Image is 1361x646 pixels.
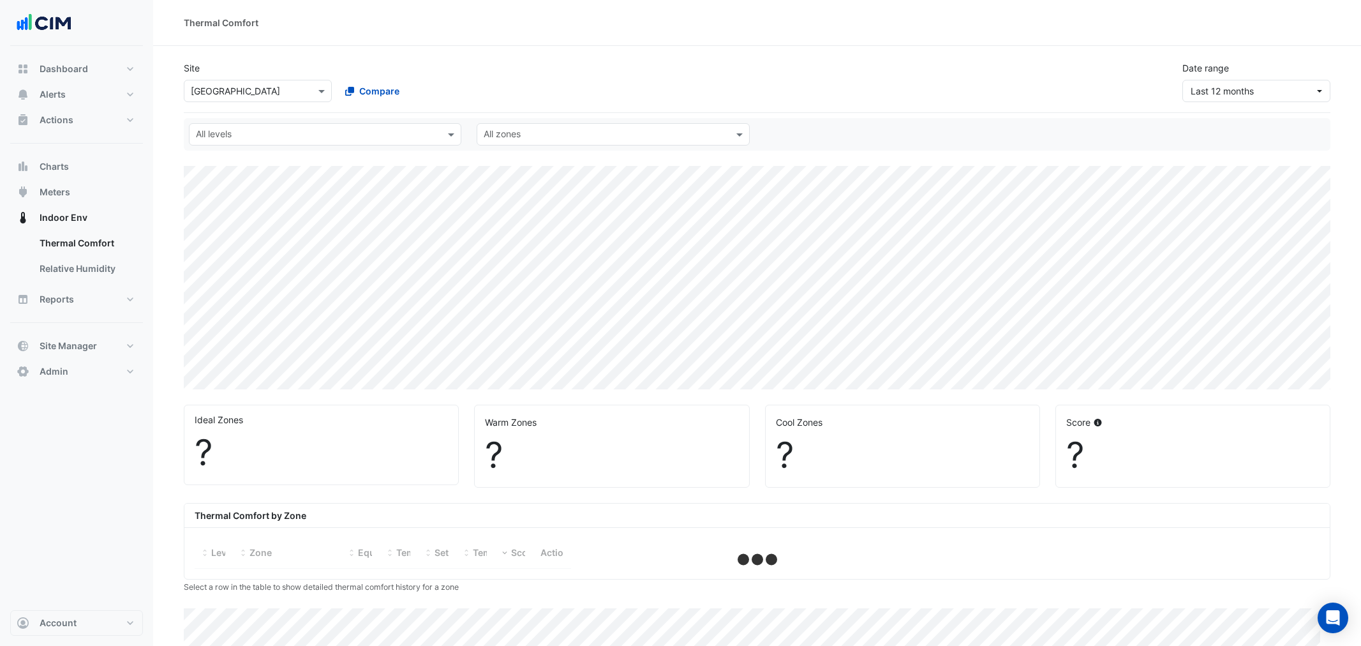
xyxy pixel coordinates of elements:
[29,256,143,282] a: Relative Humidity
[184,61,200,75] label: Site
[17,88,29,101] app-icon: Alerts
[40,114,73,126] span: Actions
[10,179,143,205] button: Meters
[358,547,406,558] span: Equipment
[249,547,272,558] span: Zone
[10,287,143,312] button: Reports
[10,610,143,636] button: Account
[1182,80,1330,102] button: Last 12 months
[485,434,738,477] div: ?
[17,211,29,224] app-icon: Indoor Env
[195,432,448,474] div: ?
[40,365,68,378] span: Admin
[17,160,29,173] app-icon: Charts
[40,160,69,173] span: Charts
[1066,434,1320,477] div: ?
[29,230,143,256] a: Thermal Comfort
[1318,603,1348,633] div: Open Intercom Messenger
[337,80,408,102] button: Compare
[195,413,448,426] div: Ideal Zones
[40,88,66,101] span: Alerts
[184,16,258,29] div: Thermal Comfort
[473,547,548,558] span: Temp vs Setpoint
[10,333,143,359] button: Site Manager
[396,547,420,558] span: Temp
[10,359,143,384] button: Admin
[435,547,472,558] span: Setpoint
[40,186,70,199] span: Meters
[10,56,143,82] button: Dashboard
[40,211,87,224] span: Indoor Env
[1191,86,1254,96] span: 01 Oct 24 - 30 Sep 25
[17,365,29,378] app-icon: Admin
[15,10,73,36] img: Company Logo
[17,293,29,306] app-icon: Reports
[776,434,1029,477] div: ?
[10,82,143,107] button: Alerts
[10,205,143,230] button: Indoor Env
[10,107,143,133] button: Actions
[17,340,29,352] app-icon: Site Manager
[40,63,88,75] span: Dashboard
[17,114,29,126] app-icon: Actions
[10,154,143,179] button: Charts
[17,186,29,199] app-icon: Meters
[359,84,399,98] span: Compare
[1066,416,1320,429] div: Score
[40,340,97,352] span: Site Manager
[10,230,143,287] div: Indoor Env
[540,547,574,558] span: Actions
[211,547,234,558] span: Level
[195,510,306,521] b: Thermal Comfort by Zone
[184,582,459,592] small: Select a row in the table to show detailed thermal comfort history for a zone
[1182,61,1229,75] label: Date range
[40,617,77,629] span: Account
[40,293,74,306] span: Reports
[194,127,232,144] div: All levels
[511,547,537,558] span: Score
[776,416,1029,429] div: Cool Zones
[482,127,521,144] div: All zones
[17,63,29,75] app-icon: Dashboard
[485,416,738,429] div: Warm Zones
